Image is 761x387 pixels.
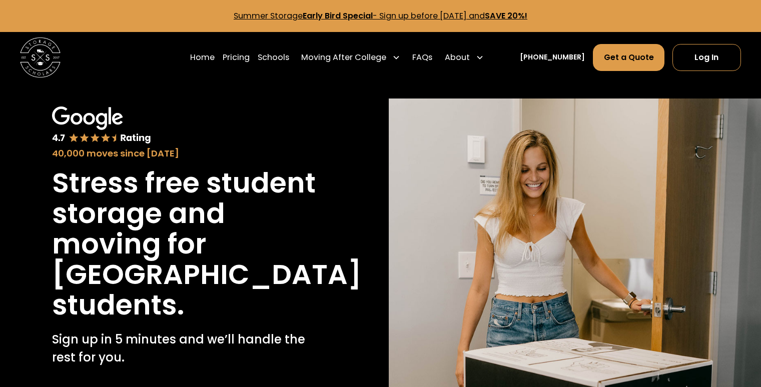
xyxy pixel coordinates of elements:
h1: students. [52,290,184,320]
h1: Stress free student storage and moving for [52,168,320,259]
a: Home [190,43,215,71]
a: Log In [672,44,741,71]
img: Storage Scholars main logo [20,37,61,78]
img: Google 4.7 star rating [52,106,151,144]
a: FAQs [412,43,432,71]
div: About [441,43,488,71]
a: [PHONE_NUMBER] [520,52,585,62]
strong: SAVE 20%! [485,10,527,21]
div: About [445,51,470,63]
p: Sign up in 5 minutes and we’ll handle the rest for you. [52,330,320,367]
strong: Early Bird Special [303,10,373,21]
div: Moving After College [297,43,404,71]
div: 40,000 moves since [DATE] [52,146,320,160]
div: Moving After College [301,51,386,63]
a: Pricing [223,43,250,71]
a: Schools [258,43,289,71]
a: Get a Quote [593,44,664,71]
h1: [GEOGRAPHIC_DATA] [52,259,361,290]
a: Summer StorageEarly Bird Special- Sign up before [DATE] andSAVE 20%! [234,10,527,21]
